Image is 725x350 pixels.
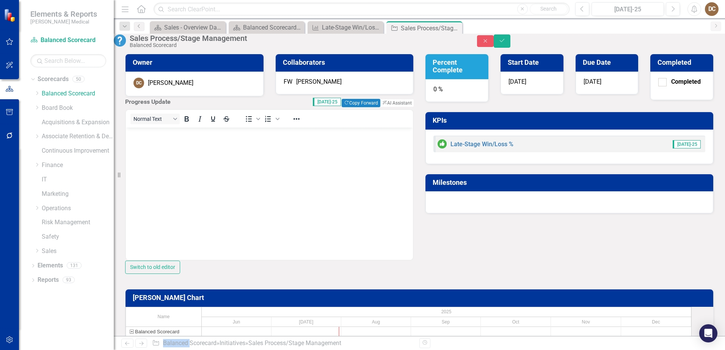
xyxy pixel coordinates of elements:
[42,118,114,127] a: Acquisitions & Expansion
[658,59,709,66] h3: Completed
[163,339,217,347] a: Balanced Scorecard
[30,19,97,25] small: [PERSON_NAME] Medical
[133,294,709,302] h3: [PERSON_NAME] Chart
[508,78,526,85] span: [DATE]
[130,114,180,124] button: Block Normal Text
[401,23,460,33] div: Sales Process/Stage Management
[290,114,303,124] button: Reveal or hide additional toolbar items
[30,36,106,45] a: Balanced Scorecard
[309,23,381,32] a: Late-Stage Win/Loss %
[4,9,17,22] img: ClearPoint Strategy
[180,114,193,124] button: Bold
[438,139,447,148] img: On or Above Target
[42,190,114,198] a: Marketing
[126,327,201,337] div: Task: Balanced Scorecard Start date: 2025-06-01 End date: 2025-06-02
[125,261,180,274] button: Switch to old editor
[38,276,59,284] a: Reports
[584,78,601,85] span: [DATE]
[42,175,114,184] a: IT
[67,262,82,269] div: 131
[342,99,380,107] button: Copy Forward
[433,59,484,74] h3: Percent Complete
[164,23,224,32] div: Sales - Overview Dashboard
[450,141,513,148] a: Late-Stage Win/Loss %
[42,247,114,256] a: Sales
[126,307,201,327] div: Name
[126,327,201,336] div: Balanced Scorecard
[705,2,719,16] button: DC
[133,78,144,88] div: DC
[133,59,259,66] h3: Owner
[540,6,557,12] span: Search
[72,76,85,83] div: 50
[30,9,97,19] span: Elements & Reports
[411,317,481,327] div: Sep
[202,307,691,317] div: 2025
[341,317,411,327] div: Aug
[125,98,215,105] h3: Progress Update
[425,79,488,102] div: 0 %
[207,114,220,124] button: Underline
[152,339,414,348] div: » »
[621,317,691,327] div: Dec
[126,128,413,260] iframe: Rich Text Area
[248,339,341,347] div: Sales Process/Stage Management
[42,89,114,98] a: Balanced Scorecard
[433,179,709,186] h3: Milestones
[243,23,303,32] div: Balanced Scorecard Welcome Page
[42,132,114,141] a: Associate Retention & Development
[242,114,261,124] div: Bullet list
[114,34,126,47] img: No Information
[220,339,245,347] a: Initiatives
[592,2,664,16] button: [DATE]-25
[154,3,570,16] input: Search ClearPoint...
[673,140,701,148] span: [DATE]-25
[699,324,717,342] div: Open Intercom Messenger
[30,54,106,67] input: Search Below...
[322,23,381,32] div: Late-Stage Win/Loss %
[671,78,701,86] div: Completed
[231,23,303,32] a: Balanced Scorecard Welcome Page
[133,116,171,122] span: Normal Text
[313,98,341,106] span: [DATE]-25
[551,317,621,327] div: Nov
[481,317,551,327] div: Oct
[42,218,114,227] a: Risk Management
[42,204,114,213] a: Operations
[530,4,568,14] button: Search
[262,114,281,124] div: Numbered list
[271,317,341,327] div: Jul
[433,117,709,124] h3: KPIs
[283,59,409,66] h3: Collaborators
[38,75,69,84] a: Scorecards
[220,114,233,124] button: Strikethrough
[42,161,114,170] a: Finance
[380,99,414,107] button: AI Assistant
[296,78,342,86] div: [PERSON_NAME]
[42,147,114,155] a: Continuous Improvement
[130,34,462,42] div: Sales Process/Stage Management
[135,327,179,336] div: Balanced Scorecard
[202,317,271,327] div: Jun
[152,23,224,32] a: Sales - Overview Dashboard
[42,233,114,241] a: Safety
[583,59,634,66] h3: Due Date
[63,277,75,283] div: 93
[284,78,292,86] div: FW
[594,5,661,14] div: [DATE]-25
[130,42,462,48] div: Balanced Scorecard
[193,114,206,124] button: Italic
[148,79,193,87] div: [PERSON_NAME]
[508,59,559,66] h3: Start Date
[42,104,114,112] a: Board Book
[38,261,63,270] a: Elements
